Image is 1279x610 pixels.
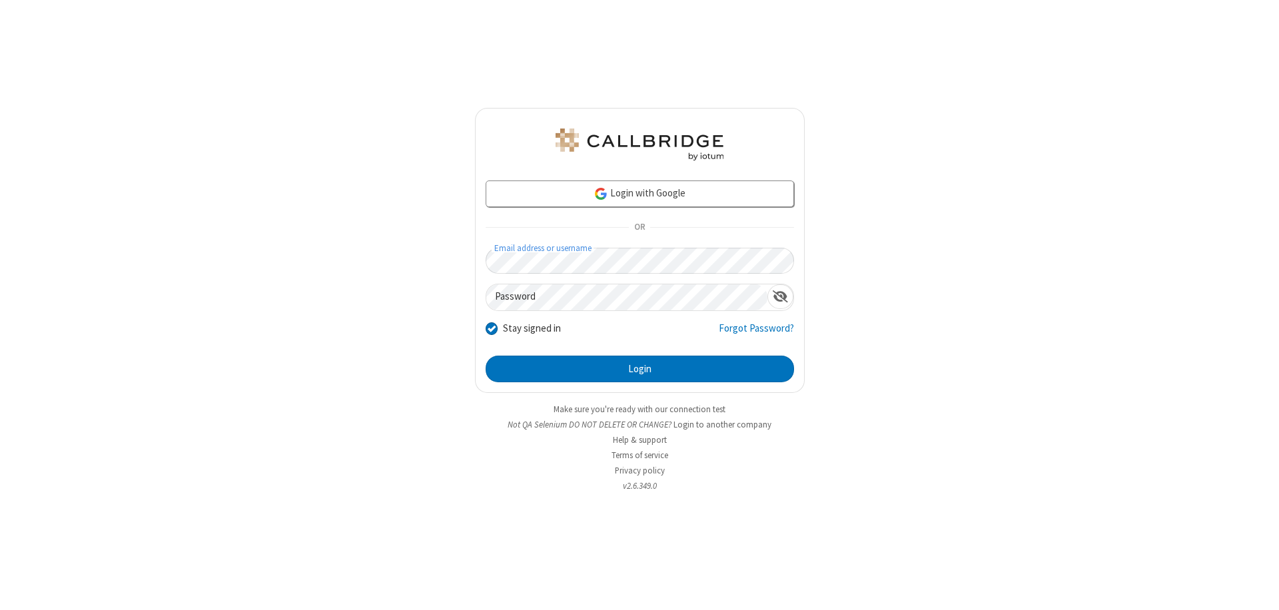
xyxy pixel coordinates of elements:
img: google-icon.png [594,186,608,201]
input: Email address or username [486,248,794,274]
li: Not QA Selenium DO NOT DELETE OR CHANGE? [475,418,805,431]
input: Password [486,284,767,310]
button: Login to another company [673,418,771,431]
button: Login [486,356,794,382]
div: Show password [767,284,793,309]
a: Help & support [613,434,667,446]
span: OR [629,218,650,237]
li: v2.6.349.0 [475,479,805,492]
label: Stay signed in [503,321,561,336]
a: Terms of service [612,450,668,461]
a: Privacy policy [615,465,665,476]
a: Make sure you're ready with our connection test [554,404,725,415]
a: Login with Google [486,180,794,207]
img: QA Selenium DO NOT DELETE OR CHANGE [553,129,726,160]
iframe: Chat [1246,575,1269,601]
a: Forgot Password? [719,321,794,346]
